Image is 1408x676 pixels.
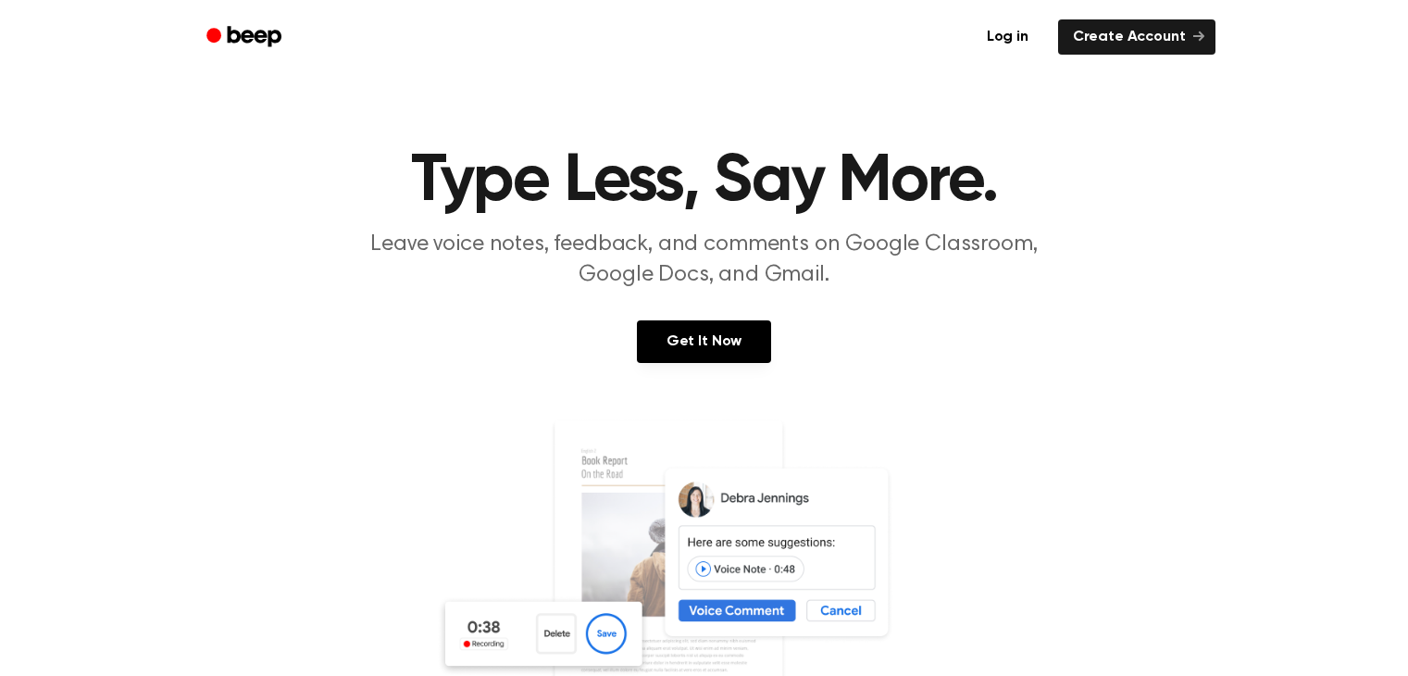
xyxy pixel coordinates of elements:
[193,19,298,56] a: Beep
[231,148,1178,215] h1: Type Less, Say More.
[968,16,1047,58] a: Log in
[349,230,1060,291] p: Leave voice notes, feedback, and comments on Google Classroom, Google Docs, and Gmail.
[637,320,771,363] a: Get It Now
[1058,19,1215,55] a: Create Account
